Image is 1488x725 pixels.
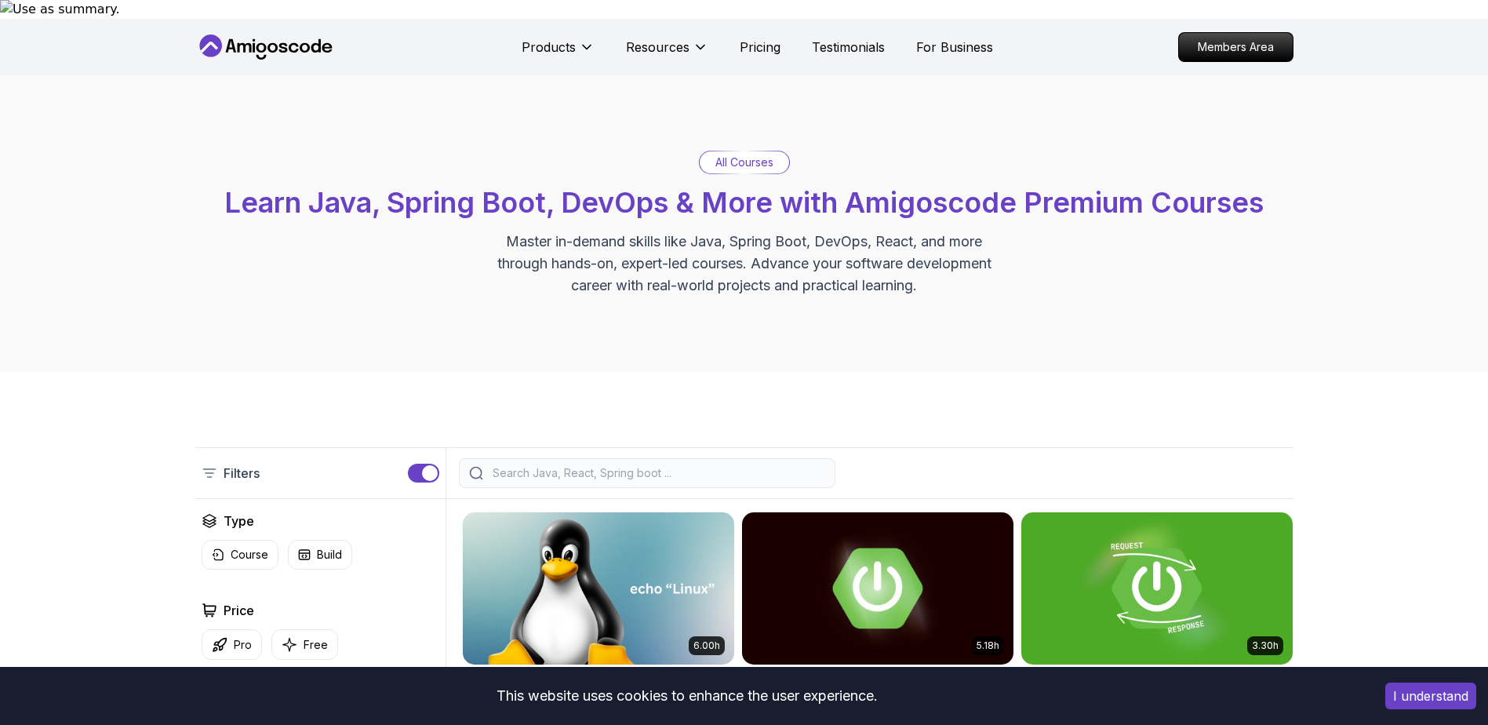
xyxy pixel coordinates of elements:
[742,512,1013,665] img: Advanced Spring Boot card
[481,231,1008,297] p: Master in-demand skills like Java, Spring Boot, DevOps, React, and more through hands-on, expert-...
[1252,639,1279,652] p: 3.30h
[231,547,268,563] p: Course
[224,601,254,620] h2: Price
[271,629,338,660] button: Free
[812,38,885,56] a: Testimonials
[202,629,262,660] button: Pro
[1385,683,1476,709] button: Accept cookies
[626,38,689,56] p: Resources
[489,465,825,481] input: Search Java, React, Spring boot ...
[224,464,260,483] p: Filters
[224,512,254,530] h2: Type
[1021,512,1293,665] img: Building APIs with Spring Boot card
[12,679,1362,713] div: This website uses cookies to enhance the user experience.
[304,637,328,653] p: Free
[463,512,734,665] img: Linux Fundamentals card
[224,185,1264,220] span: Learn Java, Spring Boot, DevOps & More with Amigoscode Premium Courses
[522,38,595,69] button: Products
[522,38,576,56] p: Products
[317,547,342,563] p: Build
[977,639,999,652] p: 5.18h
[1179,33,1293,61] p: Members Area
[626,38,708,69] button: Resources
[288,540,352,570] button: Build
[715,155,773,170] p: All Courses
[202,540,278,570] button: Course
[234,637,252,653] p: Pro
[916,38,993,56] a: For Business
[1178,32,1293,62] a: Members Area
[693,639,720,652] p: 6.00h
[740,38,780,56] a: Pricing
